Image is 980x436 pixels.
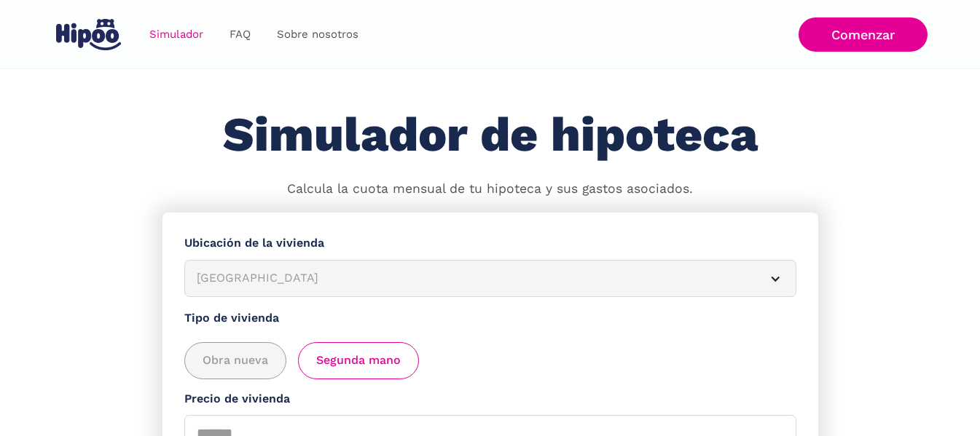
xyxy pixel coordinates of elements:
[197,269,749,288] div: [GEOGRAPHIC_DATA]
[53,13,125,56] a: home
[136,20,216,49] a: Simulador
[216,20,264,49] a: FAQ
[184,260,796,297] article: [GEOGRAPHIC_DATA]
[184,390,796,408] label: Precio de vivienda
[264,20,372,49] a: Sobre nosotros
[287,180,693,199] p: Calcula la cuota mensual de tu hipoteca y sus gastos asociados.
[184,342,796,379] div: add_description_here
[223,108,758,162] h1: Simulador de hipoteca
[184,234,796,253] label: Ubicación de la vivienda
[203,352,268,370] span: Obra nueva
[184,309,796,328] label: Tipo de vivienda
[799,17,928,52] a: Comenzar
[316,352,401,370] span: Segunda mano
